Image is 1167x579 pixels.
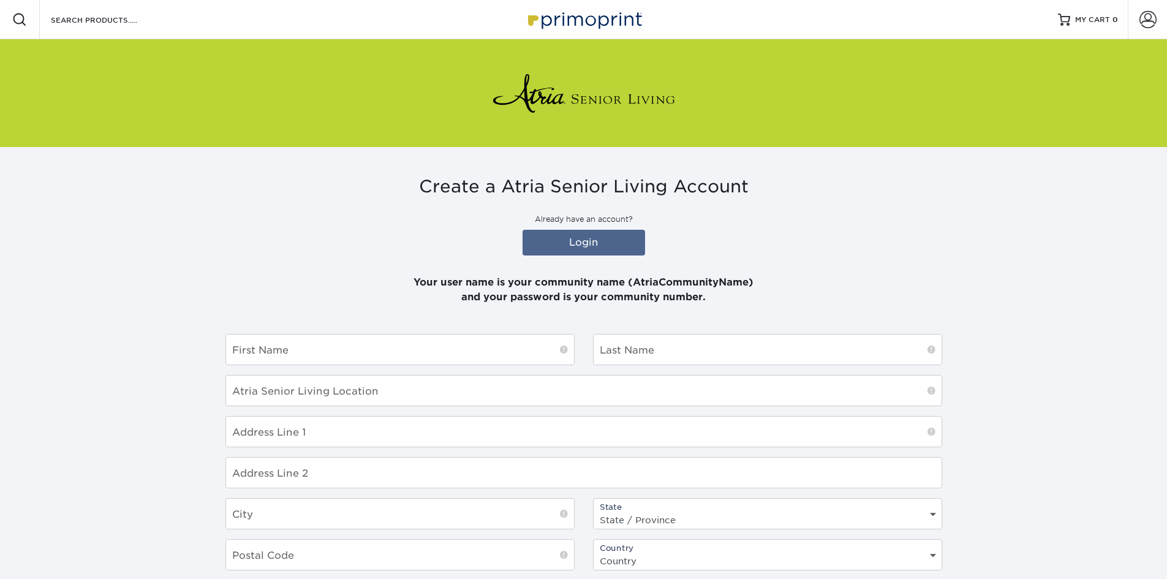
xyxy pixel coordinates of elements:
span: MY CART [1075,15,1110,25]
img: Primoprint [523,6,645,32]
p: Already have an account? [225,214,942,225]
span: 0 [1112,15,1118,24]
h3: Create a Atria Senior Living Account [225,176,942,197]
a: Login [523,230,645,255]
p: Your user name is your community name (AtriaCommunityName) and your password is your community nu... [225,260,942,305]
img: Atria Senior Living [492,69,676,118]
input: SEARCH PRODUCTS..... [50,12,169,27]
